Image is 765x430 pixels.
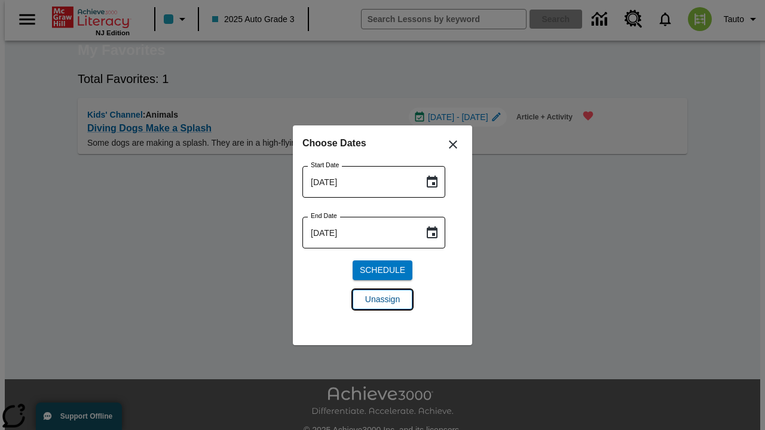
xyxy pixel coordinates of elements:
[302,166,415,198] input: MMMM-DD-YYYY
[353,290,412,309] button: Unassign
[311,211,337,220] label: End Date
[360,264,405,277] span: Schedule
[420,170,444,194] button: Choose date, selected date is Aug 11, 2025
[365,293,400,306] span: Unassign
[302,135,463,152] h6: Choose Dates
[420,221,444,245] button: Choose date, selected date is Aug 11, 2025
[302,135,463,319] div: Choose date
[353,260,412,280] button: Schedule
[302,217,415,248] input: MMMM-DD-YYYY
[311,161,339,170] label: Start Date
[439,130,467,159] button: Close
